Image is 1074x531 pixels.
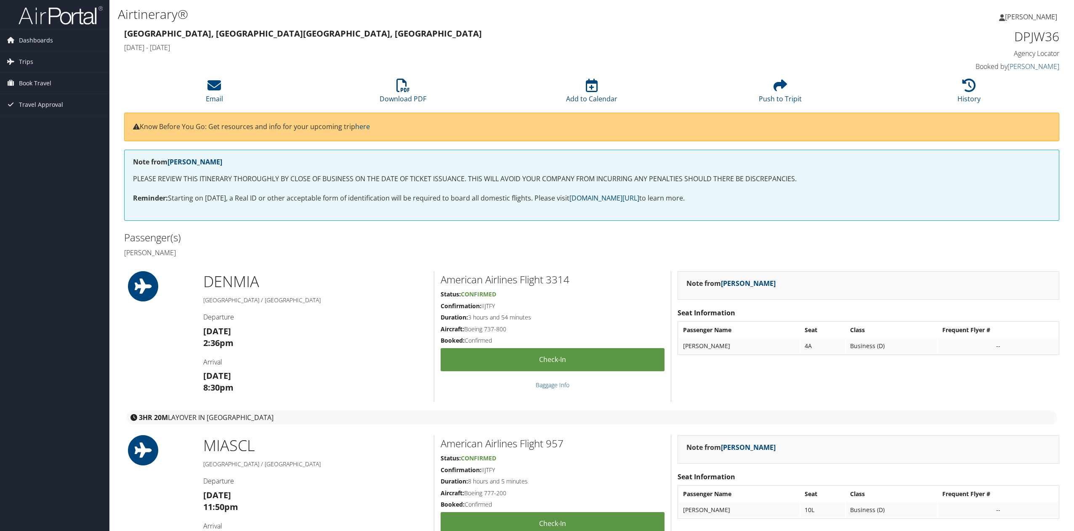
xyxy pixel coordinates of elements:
[679,338,800,354] td: [PERSON_NAME]
[566,83,617,103] a: Add to Calendar
[206,83,223,103] a: Email
[124,230,585,245] h2: Passenger(s)
[441,313,468,321] strong: Duration:
[846,338,937,354] td: Business (D)
[19,5,103,25] img: airportal-logo.png
[441,466,481,474] strong: Confirmation:
[124,248,585,257] h4: [PERSON_NAME]
[203,435,428,456] h1: MIA SCL
[800,322,845,338] th: Seat
[139,413,168,422] strong: 3HR 20M
[441,336,665,345] h5: Confirmed
[441,325,665,333] h5: Boeing 737-800
[380,83,426,103] a: Download PDF
[800,338,845,354] td: 4A
[203,382,234,393] strong: 8:30pm
[461,454,496,462] span: Confirmed
[942,342,1054,350] div: --
[441,489,665,497] h5: Boeing 777-200
[678,472,735,481] strong: Seat Information
[441,336,465,344] strong: Booked:
[203,337,234,349] strong: 2:36pm
[846,502,937,518] td: Business (D)
[441,272,665,287] h2: American Airlines Flight 3314
[203,325,231,337] strong: [DATE]
[461,290,496,298] span: Confirmed
[721,443,776,452] a: [PERSON_NAME]
[679,502,800,518] td: [PERSON_NAME]
[126,410,1057,425] div: layover in [GEOGRAPHIC_DATA]
[835,49,1059,58] h4: Agency Locator
[678,308,735,317] strong: Seat Information
[942,506,1054,514] div: --
[441,466,665,474] h5: IIJTFY
[133,193,1050,204] p: Starting on [DATE], a Real ID or other acceptable form of identification will be required to boar...
[441,500,665,509] h5: Confirmed
[800,486,845,502] th: Seat
[441,436,665,451] h2: American Airlines Flight 957
[686,279,776,288] strong: Note from
[203,476,428,486] h4: Departure
[124,28,482,39] strong: [GEOGRAPHIC_DATA], [GEOGRAPHIC_DATA] [GEOGRAPHIC_DATA], [GEOGRAPHIC_DATA]
[938,322,1058,338] th: Frequent Flyer #
[721,279,776,288] a: [PERSON_NAME]
[441,290,461,298] strong: Status:
[441,477,468,485] strong: Duration:
[999,4,1066,29] a: [PERSON_NAME]
[1008,62,1059,71] a: [PERSON_NAME]
[441,477,665,486] h5: 8 hours and 5 minutes
[19,51,33,72] span: Trips
[167,157,222,166] a: [PERSON_NAME]
[203,312,428,322] h4: Departure
[835,62,1059,71] h4: Booked by
[133,157,222,166] strong: Note from
[203,489,231,501] strong: [DATE]
[1005,12,1057,21] span: [PERSON_NAME]
[118,5,750,23] h1: Airtinerary®
[441,348,665,371] a: Check-in
[846,486,937,502] th: Class
[19,30,53,51] span: Dashboards
[203,521,428,531] h4: Arrival
[759,83,802,103] a: Push to Tripit
[355,122,370,131] a: here
[203,370,231,381] strong: [DATE]
[846,322,937,338] th: Class
[441,313,665,322] h5: 3 hours and 54 minutes
[203,296,428,304] h5: [GEOGRAPHIC_DATA] / [GEOGRAPHIC_DATA]
[536,381,569,389] a: Baggage Info
[133,122,1050,132] p: Know Before You Go: Get resources and info for your upcoming trip
[686,443,776,452] strong: Note from
[441,500,465,508] strong: Booked:
[203,357,428,367] h4: Arrival
[679,322,800,338] th: Passenger Name
[133,193,168,203] strong: Reminder:
[441,325,464,333] strong: Aircraft:
[938,486,1058,502] th: Frequent Flyer #
[569,193,639,203] a: [DOMAIN_NAME][URL]
[19,94,63,115] span: Travel Approval
[203,271,428,292] h1: DEN MIA
[679,486,800,502] th: Passenger Name
[203,460,428,468] h5: [GEOGRAPHIC_DATA] / [GEOGRAPHIC_DATA]
[441,302,665,310] h5: IIJTFY
[800,502,845,518] td: 10L
[203,501,238,513] strong: 11:50pm
[441,454,461,462] strong: Status:
[957,83,981,103] a: History
[441,489,464,497] strong: Aircraft:
[133,174,1050,185] p: PLEASE REVIEW THIS ITINERARY THOROUGHLY BY CLOSE OF BUSINESS ON THE DATE OF TICKET ISSUANCE. THIS...
[124,43,822,52] h4: [DATE] - [DATE]
[835,28,1059,45] h1: DPJW36
[19,73,51,94] span: Book Travel
[441,302,481,310] strong: Confirmation:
